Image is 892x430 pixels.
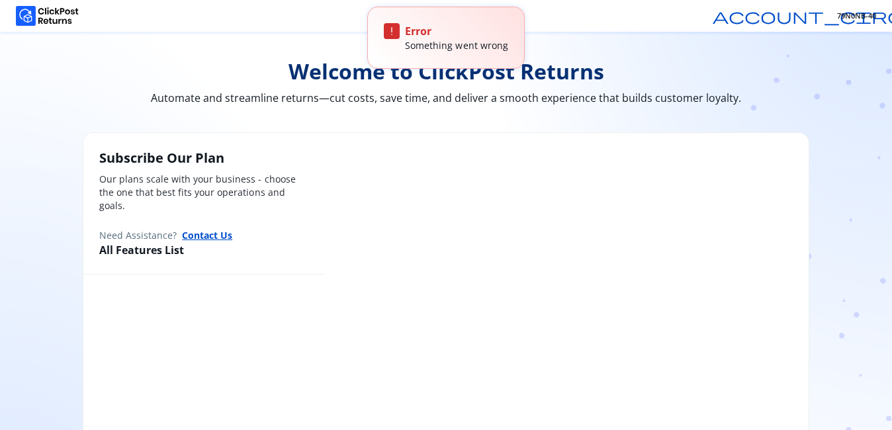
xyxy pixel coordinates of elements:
[385,24,398,38] span: exclamation
[99,243,184,257] span: All Features List
[405,39,508,52] p: Something went wrong
[16,6,79,26] img: Logo
[99,229,177,242] span: Need Assistance?
[83,90,809,106] span: Automate and streamline returns—cut costs, save time, and deliver a smooth experience that builds...
[405,23,508,39] p: Error
[99,173,309,212] p: Our plans scale with your business - choose the one that best fits your operations and goals.
[837,11,876,21] span: 79N0NB-40
[99,149,309,167] h2: Subscribe Our Plan
[83,58,809,85] span: Welcome to ClickPost Returns
[182,228,232,242] button: Contact Us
